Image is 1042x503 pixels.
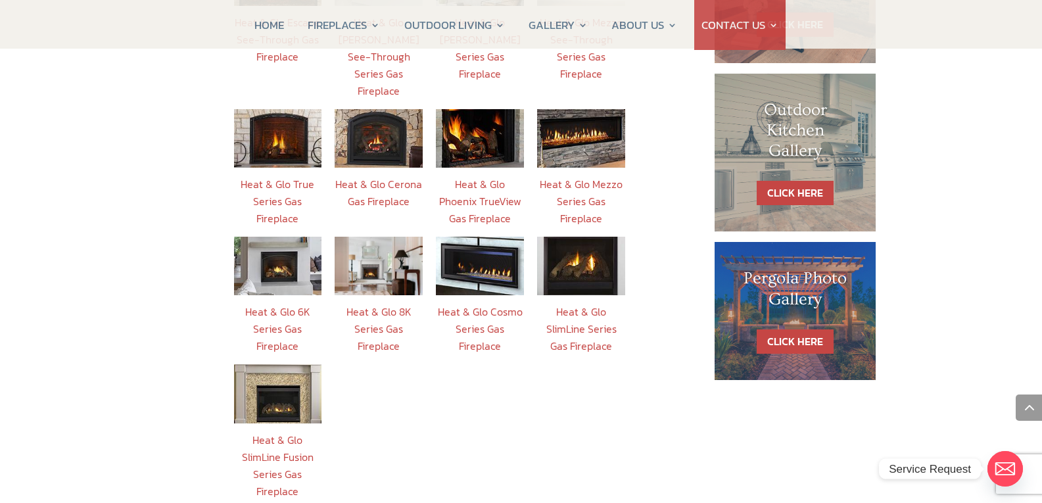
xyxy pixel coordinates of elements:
[245,304,310,354] a: Heat & Glo 6K Series Gas Fireplace
[241,176,314,226] a: Heat & Glo True Series Gas Fireplace
[537,237,625,295] img: HNG_gasFP_SL-950TR-E_195x177
[439,176,521,226] a: Heat & Glo Phoenix TrueView Gas Fireplace
[335,237,423,295] img: 12_8KX_GMLoftFront_Malone-Mantel_room_7124
[540,14,623,82] a: Heat & Glo Mezzo See-Through Series Gas Fireplace
[335,109,423,168] img: Cerona_36_-Photo_Angle_Room_CReilmann_110744_195x177
[757,181,834,205] a: CLICK HERE
[339,14,419,99] a: Heat & Glo [PERSON_NAME] See-Through Series Gas Fireplace
[438,304,523,354] a: Heat & Glo Cosmo Series Gas Fireplace
[242,432,314,499] a: Heat & Glo SlimLine Fusion Series Gas Fireplace
[235,14,320,64] a: Heat & Glo Escape See-Through Gas Fireplace
[335,176,422,209] a: Heat & Glo Cerona Gas Fireplace
[537,109,625,168] img: MEZZO_195x177
[346,304,412,354] a: Heat & Glo 8K Series Gas Fireplace
[757,329,834,354] a: CLICK HERE
[987,451,1023,487] a: Email
[436,237,524,295] img: Cosmo42_195x177
[436,109,524,168] img: Phoenix_TrueView_195x177
[440,14,521,82] a: Heat & Glo [PERSON_NAME] Series Gas Fireplace
[234,109,322,168] img: HNG_True_ForgedArchFront-_fireplace-jpg
[234,364,322,423] img: HNG-gasFP-SL750F-195x177
[741,268,850,316] h1: Pergola Photo Gallery
[741,100,850,168] h1: Outdoor Kitchen Gallery
[546,304,617,354] a: Heat & Glo SlimLine Series Gas Fireplace
[234,237,322,295] img: 6KX-CU_BK-CHAPEL_Cove_Gray_Non-Com_Shelf_AdobeStock_473656548_195x155
[540,176,623,226] a: Heat & Glo Mezzo Series Gas Fireplace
